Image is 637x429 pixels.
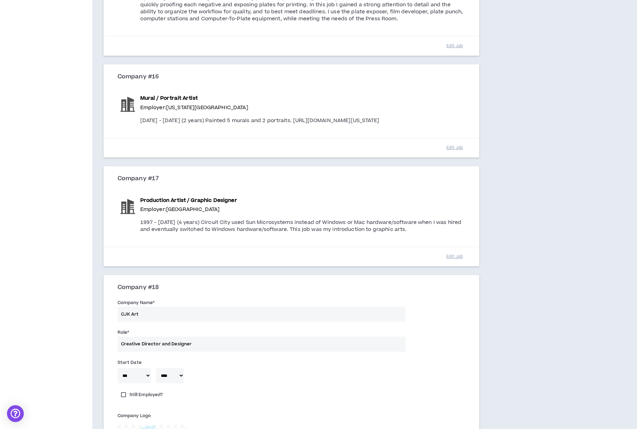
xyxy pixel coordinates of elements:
button: Edit Job [437,142,472,154]
button: Edit Job [437,40,472,52]
div: Open Intercom Messenger [7,405,24,422]
p: Employer: [GEOGRAPHIC_DATA] [140,206,465,213]
h3: Company #18 [118,284,470,291]
p: Production Artist / Graphic Designer [140,197,465,204]
p: [DATE] - [DATE] (2 years) Painted 5 murals and 2 portraits. [URL][DOMAIN_NAME][US_STATE] [140,117,379,124]
h3: Company #17 [118,175,470,183]
p: Mural / Portrait Artist [140,94,379,102]
p: Employer: [US_STATE][GEOGRAPHIC_DATA] [140,104,379,112]
h3: Company #16 [118,73,470,81]
img: Virginia Holocaust Museum [118,94,137,114]
p: 1997 - [DATE] (4 years) Circuit City used Sun Microsystems instead of Windows or Mac hardware/sof... [140,219,465,233]
button: Edit Job [437,251,472,263]
img: Circuit City [118,197,137,216]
